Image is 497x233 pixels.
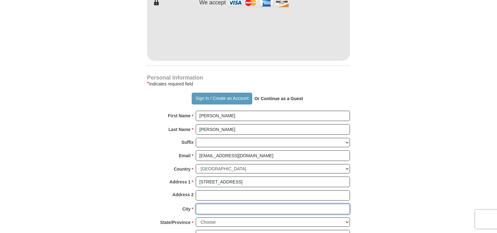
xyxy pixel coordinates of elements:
[172,190,194,199] strong: Address 2
[170,177,191,186] strong: Address 1
[192,93,252,104] button: Sign In / Create an Account
[147,80,350,88] div: Indicates required field
[181,138,194,147] strong: Suffix
[169,125,191,134] strong: Last Name
[174,165,191,173] strong: Country
[160,218,190,227] strong: State/Province
[168,111,190,120] strong: First Name
[182,205,190,213] strong: City
[179,151,190,160] strong: Email
[254,96,303,101] strong: Or Continue as a Guest
[147,75,350,80] h4: Personal Information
